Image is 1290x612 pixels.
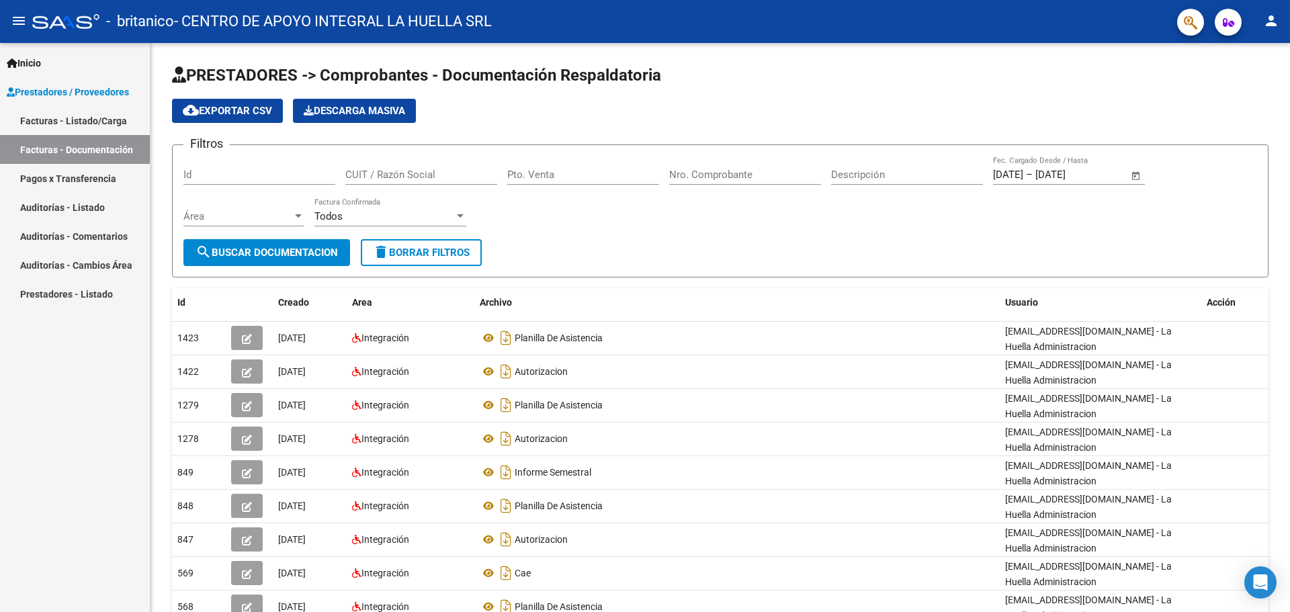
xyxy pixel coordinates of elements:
[480,297,512,308] span: Archivo
[1005,527,1172,554] span: [EMAIL_ADDRESS][DOMAIN_NAME] - La Huella Administracion
[497,361,515,382] i: Descargar documento
[515,333,603,343] span: Planilla De Asistencia
[1263,13,1279,29] mat-icon: person
[361,467,409,478] span: Integración
[1129,168,1144,183] button: Open calendar
[172,288,226,317] datatable-header-cell: Id
[7,85,129,99] span: Prestadores / Proveedores
[361,500,409,511] span: Integración
[1005,393,1172,419] span: [EMAIL_ADDRESS][DOMAIN_NAME] - La Huella Administracion
[278,400,306,410] span: [DATE]
[177,433,199,444] span: 1278
[174,7,492,36] span: - CENTRO DE APOYO INTEGRAL LA HUELLA SRL
[361,366,409,377] span: Integración
[278,601,306,612] span: [DATE]
[183,239,350,266] button: Buscar Documentacion
[11,13,27,29] mat-icon: menu
[1005,460,1172,486] span: [EMAIL_ADDRESS][DOMAIN_NAME] - La Huella Administracion
[177,568,193,578] span: 569
[515,601,603,612] span: Planilla De Asistencia
[177,500,193,511] span: 848
[361,534,409,545] span: Integración
[278,297,309,308] span: Creado
[278,333,306,343] span: [DATE]
[278,366,306,377] span: [DATE]
[497,529,515,550] i: Descargar documento
[1000,288,1201,317] datatable-header-cell: Usuario
[361,568,409,578] span: Integración
[293,99,416,123] button: Descarga Masiva
[177,333,199,343] span: 1423
[183,134,230,153] h3: Filtros
[515,500,603,511] span: Planilla De Asistencia
[361,333,409,343] span: Integración
[497,327,515,349] i: Descargar documento
[177,400,199,410] span: 1279
[1005,359,1172,386] span: [EMAIL_ADDRESS][DOMAIN_NAME] - La Huella Administracion
[515,467,591,478] span: Informe Semestral
[1005,427,1172,453] span: [EMAIL_ADDRESS][DOMAIN_NAME] - La Huella Administracion
[515,568,531,578] span: Cae
[177,297,185,308] span: Id
[278,500,306,511] span: [DATE]
[183,105,272,117] span: Exportar CSV
[474,288,1000,317] datatable-header-cell: Archivo
[278,534,306,545] span: [DATE]
[373,247,470,259] span: Borrar Filtros
[172,99,283,123] button: Exportar CSV
[515,366,568,377] span: Autorizacion
[993,169,1023,181] input: Fecha inicio
[172,66,661,85] span: PRESTADORES -> Comprobantes - Documentación Respaldatoria
[304,105,405,117] span: Descarga Masiva
[177,601,193,612] span: 568
[177,534,193,545] span: 847
[515,433,568,444] span: Autorizacion
[1005,297,1038,308] span: Usuario
[1201,288,1268,317] datatable-header-cell: Acción
[278,568,306,578] span: [DATE]
[497,495,515,517] i: Descargar documento
[352,297,372,308] span: Area
[1005,326,1172,352] span: [EMAIL_ADDRESS][DOMAIN_NAME] - La Huella Administracion
[273,288,347,317] datatable-header-cell: Creado
[1207,297,1236,308] span: Acción
[183,102,199,118] mat-icon: cloud_download
[106,7,174,36] span: - britanico
[177,467,193,478] span: 849
[177,366,199,377] span: 1422
[361,601,409,612] span: Integración
[183,210,292,222] span: Área
[361,239,482,266] button: Borrar Filtros
[314,210,343,222] span: Todos
[361,433,409,444] span: Integración
[497,428,515,449] i: Descargar documento
[196,244,212,260] mat-icon: search
[497,462,515,483] i: Descargar documento
[497,394,515,416] i: Descargar documento
[196,247,338,259] span: Buscar Documentacion
[515,400,603,410] span: Planilla De Asistencia
[7,56,41,71] span: Inicio
[293,99,416,123] app-download-masive: Descarga masiva de comprobantes (adjuntos)
[361,400,409,410] span: Integración
[497,562,515,584] i: Descargar documento
[278,433,306,444] span: [DATE]
[373,244,389,260] mat-icon: delete
[1026,169,1033,181] span: –
[347,288,474,317] datatable-header-cell: Area
[278,467,306,478] span: [DATE]
[1244,566,1277,599] div: Open Intercom Messenger
[1005,494,1172,520] span: [EMAIL_ADDRESS][DOMAIN_NAME] - La Huella Administracion
[515,534,568,545] span: Autorizacion
[1005,561,1172,587] span: [EMAIL_ADDRESS][DOMAIN_NAME] - La Huella Administracion
[1035,169,1101,181] input: Fecha fin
